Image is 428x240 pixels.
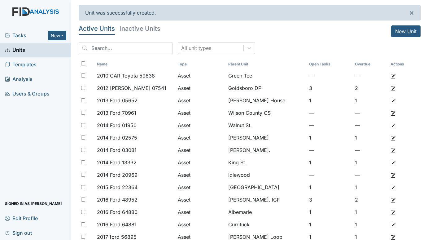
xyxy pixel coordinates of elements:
[5,74,33,84] span: Analysis
[226,181,307,193] td: [GEOGRAPHIC_DATA]
[175,156,225,169] td: Asset
[307,69,352,82] td: —
[175,144,225,156] td: Asset
[5,60,37,69] span: Templates
[97,171,138,179] span: 2014 Ford 20969
[307,193,352,206] td: 3
[97,97,138,104] span: 2013 Ford 05652
[391,25,421,37] a: New Unit
[226,69,307,82] td: Green Tee
[352,181,388,193] td: 1
[97,72,155,79] span: 2010 CAR Toyota 59838
[226,169,307,181] td: Idlewood
[97,134,137,141] span: 2014 Ford 02575
[97,159,137,166] span: 2014 Ford 13332
[48,31,67,40] button: New
[307,156,352,169] td: 1
[97,184,138,191] span: 2015 Ford 22364
[226,218,307,231] td: Currituck
[175,206,225,218] td: Asset
[307,119,352,131] td: —
[226,206,307,218] td: Albemarle
[307,144,352,156] td: —
[81,61,85,65] input: Toggle All Rows Selected
[226,193,307,206] td: [PERSON_NAME]. ICF
[352,69,388,82] td: —
[352,193,388,206] td: 2
[226,59,307,69] th: Toggle SortBy
[352,94,388,107] td: 1
[5,45,25,55] span: Units
[97,84,166,92] span: 2012 [PERSON_NAME] 07541
[5,213,38,223] span: Edit Profile
[175,59,225,69] th: Toggle SortBy
[5,228,32,238] span: Sign out
[226,107,307,119] td: Wilson County CS
[226,94,307,107] td: [PERSON_NAME] House
[409,8,414,17] span: ×
[175,82,225,94] td: Asset
[352,218,388,231] td: 1
[120,25,160,32] h5: Inactive Units
[79,25,115,32] h5: Active Units
[94,59,176,69] th: Toggle SortBy
[307,107,352,119] td: —
[352,82,388,94] td: 2
[79,5,421,20] div: Unit was successfully created.
[175,131,225,144] td: Asset
[5,89,50,99] span: Users & Groups
[226,119,307,131] td: Walnut St.
[175,119,225,131] td: Asset
[352,206,388,218] td: 1
[352,169,388,181] td: —
[307,131,352,144] td: 1
[388,59,419,69] th: Actions
[226,144,307,156] td: [PERSON_NAME].
[307,206,352,218] td: 1
[97,221,137,228] span: 2016 Ford 64881
[175,193,225,206] td: Asset
[181,44,211,52] div: All unit types
[175,69,225,82] td: Asset
[97,196,138,203] span: 2016 Ford 48952
[352,131,388,144] td: 1
[5,199,62,208] span: Signed in as [PERSON_NAME]
[175,94,225,107] td: Asset
[175,218,225,231] td: Asset
[226,131,307,144] td: [PERSON_NAME]
[307,82,352,94] td: 3
[79,42,173,54] input: Search...
[175,107,225,119] td: Asset
[352,119,388,131] td: —
[403,5,420,20] button: ×
[307,169,352,181] td: —
[307,94,352,107] td: 1
[352,156,388,169] td: 1
[307,218,352,231] td: 1
[307,59,352,69] th: Toggle SortBy
[226,82,307,94] td: Goldsboro DP
[175,169,225,181] td: Asset
[352,107,388,119] td: —
[97,146,137,154] span: 2014 Ford 03081
[97,122,137,129] span: 2014 Ford 01950
[175,181,225,193] td: Asset
[97,208,138,216] span: 2016 Ford 64880
[307,181,352,193] td: 1
[97,109,136,117] span: 2013 Ford 70961
[352,144,388,156] td: —
[5,32,48,39] a: Tasks
[352,59,388,69] th: Toggle SortBy
[226,156,307,169] td: King St.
